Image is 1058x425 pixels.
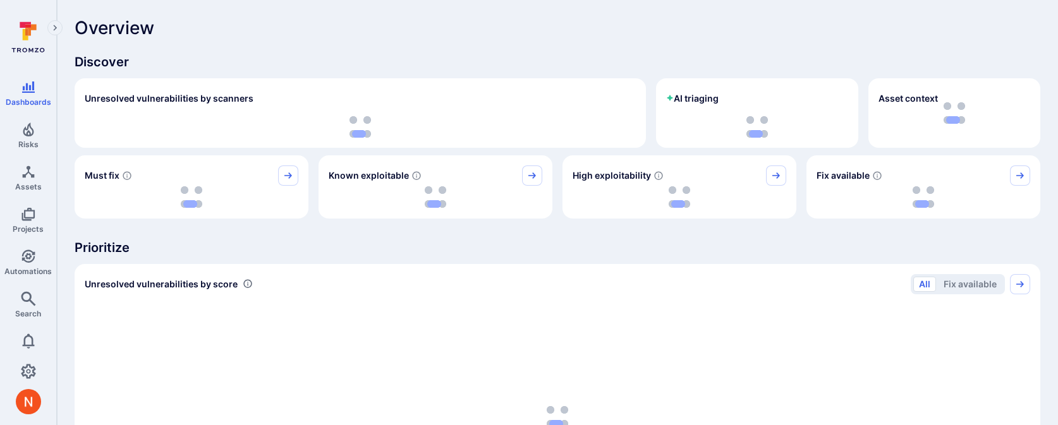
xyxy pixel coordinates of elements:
div: loading spinner [85,186,298,208]
span: Assets [15,182,42,191]
span: Prioritize [75,239,1040,256]
span: Dashboards [6,97,51,107]
div: Must fix [75,155,308,218]
img: Loading... [425,186,446,208]
div: loading spinner [573,186,786,208]
div: loading spinner [817,186,1030,208]
h2: Unresolved vulnerabilities by scanners [85,92,253,105]
img: Loading... [669,186,690,208]
span: Asset context [879,92,938,105]
div: loading spinner [666,116,848,138]
span: Discover [75,53,1040,71]
div: Neeren Patki [16,389,41,414]
span: Automations [4,266,52,276]
span: Fix available [817,169,870,182]
svg: Vulnerabilities with fix available [872,171,882,181]
button: All [913,277,936,292]
img: Loading... [181,186,202,208]
img: Loading... [913,186,934,208]
svg: EPSS score ≥ 0.7 [654,171,664,181]
button: Fix available [938,277,1002,292]
span: Search [15,309,41,318]
span: Known exploitable [329,169,409,182]
i: Expand navigation menu [51,23,59,33]
svg: Confirmed exploitable by KEV [411,171,422,181]
span: Must fix [85,169,119,182]
span: High exploitability [573,169,651,182]
h2: AI triaging [666,92,719,105]
div: loading spinner [85,116,636,138]
div: High exploitability [562,155,796,218]
span: Unresolved vulnerabilities by score [85,278,238,290]
img: Loading... [746,116,768,138]
div: loading spinner [329,186,542,208]
img: ACg8ocIprwjrgDQnDsNSk9Ghn5p5-B8DpAKWoJ5Gi9syOE4K59tr4Q=s96-c [16,389,41,414]
span: Projects [13,224,44,234]
div: Number of vulnerabilities in status 'Open' 'Triaged' and 'In process' grouped by score [243,277,253,290]
div: Known exploitable [319,155,552,218]
div: Fix available [806,155,1040,218]
img: Loading... [350,116,371,138]
svg: Risk score >=40 , missed SLA [122,171,132,181]
button: Expand navigation menu [47,20,63,35]
span: Risks [18,140,39,149]
span: Overview [75,18,154,38]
